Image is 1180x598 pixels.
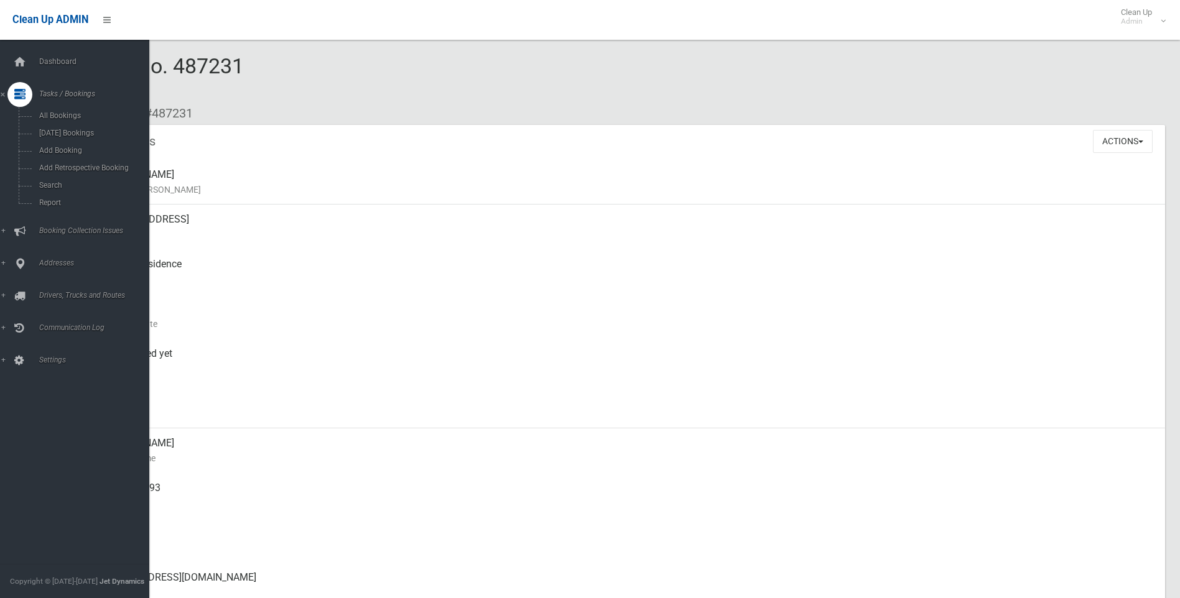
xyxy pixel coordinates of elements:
div: Not collected yet [100,339,1155,384]
span: Add Retrospective Booking [35,163,148,172]
small: Name of [PERSON_NAME] [100,182,1155,197]
small: Collected At [100,361,1155,376]
span: Copyright © [DATE]-[DATE] [10,577,98,586]
div: Front of Residence [100,249,1155,294]
span: Report [35,198,148,207]
div: 0434 155 593 [100,473,1155,518]
small: Zone [100,406,1155,421]
span: Clean Up ADMIN [12,14,88,25]
span: All Bookings [35,111,148,120]
small: Landline [100,540,1155,555]
span: Search [35,181,148,190]
small: Admin [1121,17,1152,26]
div: [PERSON_NAME] [100,428,1155,473]
small: Contact Name [100,451,1155,466]
small: Pickup Point [100,272,1155,287]
span: Communication Log [35,323,159,332]
div: [DATE] [100,384,1155,428]
div: [PERSON_NAME] [100,160,1155,205]
span: Addresses [35,259,159,267]
small: Collection Date [100,316,1155,331]
span: Clean Up [1115,7,1164,26]
span: Tasks / Bookings [35,90,159,98]
strong: Jet Dynamics [100,577,144,586]
button: Actions [1093,130,1153,153]
small: Address [100,227,1155,242]
div: [DATE] [100,294,1155,339]
span: Drivers, Trucks and Routes [35,291,159,300]
small: Mobile [100,495,1155,510]
span: Booking Collection Issues [35,226,159,235]
span: Add Booking [35,146,148,155]
div: None given [100,518,1155,563]
span: [DATE] Bookings [35,129,148,137]
div: [STREET_ADDRESS] [100,205,1155,249]
li: #487231 [136,102,193,125]
span: Dashboard [35,57,159,66]
span: Settings [35,356,159,364]
span: Booking No. 487231 [55,53,244,102]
